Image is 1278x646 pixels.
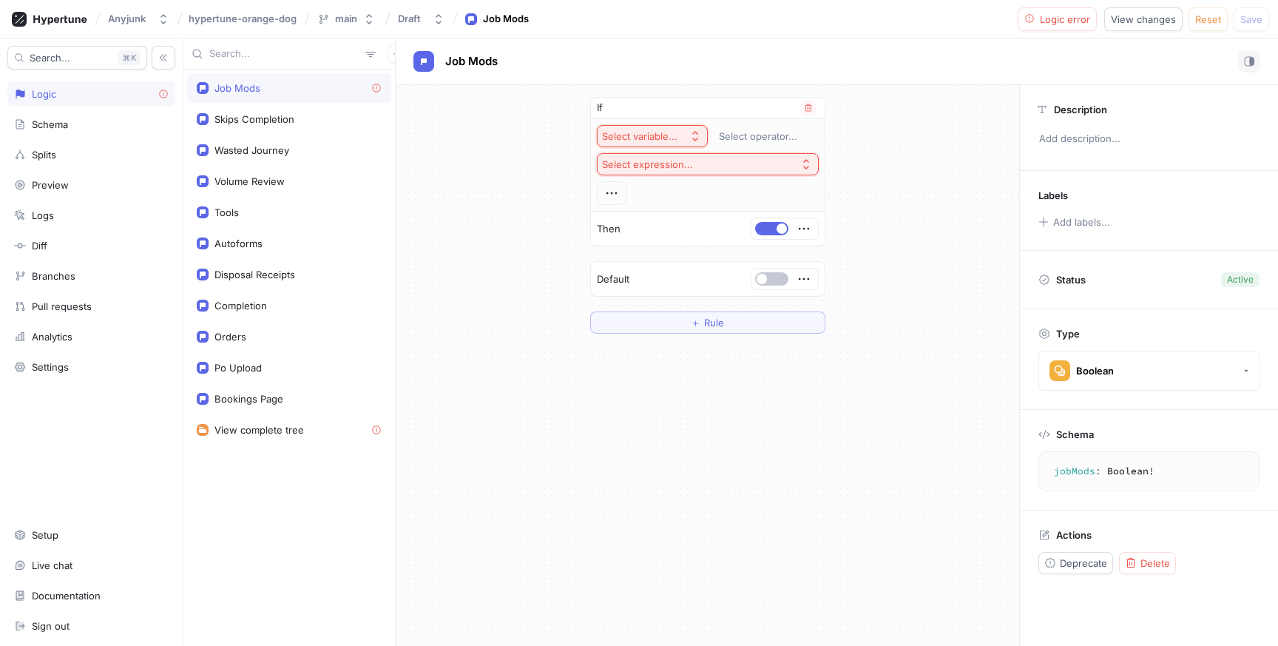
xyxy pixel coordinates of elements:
div: Job Mods [214,82,260,94]
div: Active [1227,273,1254,286]
div: Bookings Page [214,393,283,405]
button: Boolean [1038,351,1260,391]
button: Add labels... [1033,212,1115,232]
p: Status [1056,269,1086,290]
span: Delete [1140,559,1170,568]
button: Select expression... [597,153,819,175]
a: Documentation [7,583,175,608]
button: ＋Rule [590,312,825,334]
div: K [118,50,141,65]
div: Job Mods [483,12,529,27]
span: Logic error [1040,15,1090,24]
button: Save [1234,7,1269,31]
div: Schema [32,118,68,130]
div: View complete tree [214,424,304,436]
button: Delete [1119,552,1176,574]
div: Orders [214,331,246,343]
span: Reset [1195,15,1221,24]
button: main [311,7,381,31]
span: Rule [704,318,724,327]
div: Splits [32,149,56,161]
button: Reset [1189,7,1228,31]
button: Anyjunk [102,7,175,31]
input: Search... [209,47,359,61]
button: Logic error [1018,7,1098,31]
div: Logs [32,209,54,221]
div: Sign out [32,620,70,632]
span: ＋ [691,318,700,327]
p: Default [597,272,629,287]
button: Deprecate [1038,552,1113,574]
div: Po Upload [214,362,262,374]
p: If [597,101,603,115]
div: Logic [32,88,56,100]
button: View changes [1104,7,1183,31]
div: Tools [214,206,239,218]
div: Skips Completion [214,113,294,125]
button: Select operator... [712,125,819,147]
div: Branches [32,270,75,282]
div: Select operator... [719,130,797,143]
div: Live chat [32,559,72,571]
p: Description [1054,104,1107,115]
p: Add description... [1032,127,1265,152]
div: Select expression... [602,158,693,171]
span: Deprecate [1060,559,1107,568]
textarea: jobMods: Boolean! [1045,458,1253,485]
div: Diff [32,240,47,252]
span: Save [1240,15,1262,24]
span: Search... [30,53,70,62]
div: Anyjunk [108,13,146,25]
button: Search...K [7,46,147,70]
div: Setup [32,529,58,541]
div: Settings [32,361,69,373]
div: Analytics [32,331,72,343]
div: Completion [214,300,267,312]
span: hypertune-orange-dog [189,13,297,24]
div: Select variable... [602,130,677,143]
span: Job Mods [445,55,498,67]
p: Then [597,222,621,237]
p: Labels [1038,189,1068,201]
p: Actions [1056,529,1092,541]
p: Schema [1056,428,1094,440]
div: main [335,13,357,25]
div: Autoforms [214,238,263,249]
div: Draft [398,13,421,25]
p: Type [1056,328,1080,340]
div: Disposal Receipts [214,269,295,280]
div: Boolean [1076,365,1114,377]
div: Volume Review [214,175,285,187]
span: View changes [1111,15,1176,24]
button: Select variable... [597,125,708,147]
div: Documentation [32,590,101,602]
button: Draft [392,7,450,31]
div: Pull requests [32,300,92,312]
div: Wasted Journey [214,144,289,156]
div: Preview [32,179,69,191]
